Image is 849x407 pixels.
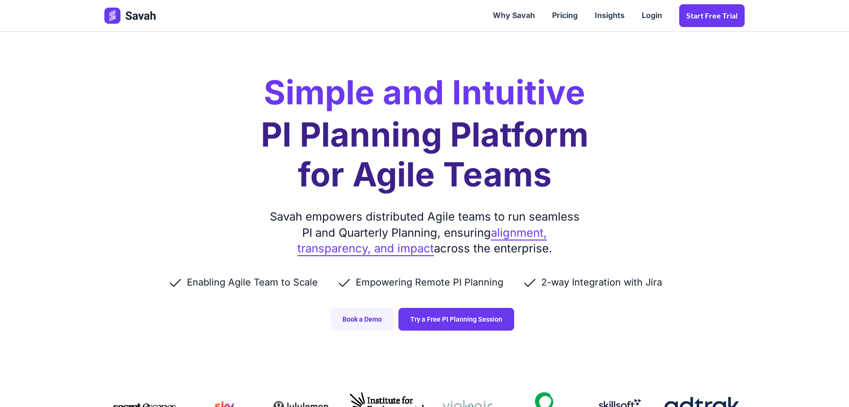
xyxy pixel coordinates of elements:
[264,76,585,109] h2: Simple and Intuitive
[679,4,745,27] a: Start Free trial
[168,276,337,289] li: Enabling Agile Team to Scale
[586,1,633,30] a: Insights
[544,1,586,30] a: Pricing
[261,115,589,194] h1: PI Planning Platform for Agile Teams
[398,308,514,331] a: Try a Free PI Planning Session
[484,1,544,30] a: Why Savah
[522,276,681,289] li: 2-way Integration with Jira
[633,1,671,30] a: Login
[337,276,522,289] li: Empowering Remote PI Planning
[331,308,394,331] a: Book a Demo
[266,209,583,257] div: Savah empowers distributed Agile teams to run seamless PI and Quarterly Planning, ensuring across...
